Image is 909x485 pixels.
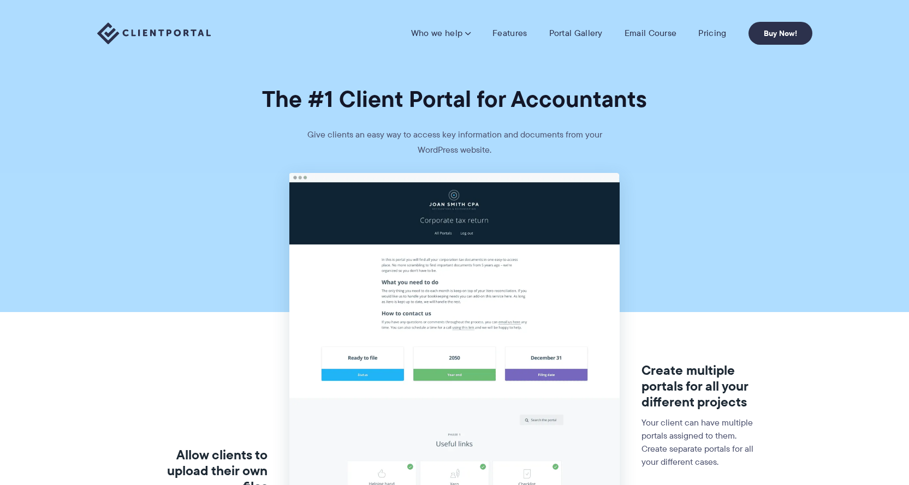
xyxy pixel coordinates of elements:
a: Buy Now! [748,22,812,45]
a: Portal Gallery [549,28,603,39]
a: Email Course [625,28,677,39]
a: Pricing [698,28,726,39]
a: Features [492,28,527,39]
a: Who we help [411,28,471,39]
h3: Create multiple portals for all your different projects [641,363,761,410]
p: Your client can have multiple portals assigned to them. Create separate portals for all your diff... [641,416,761,469]
p: Give clients an easy way to access key information and documents from your WordPress website. [291,127,619,173]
